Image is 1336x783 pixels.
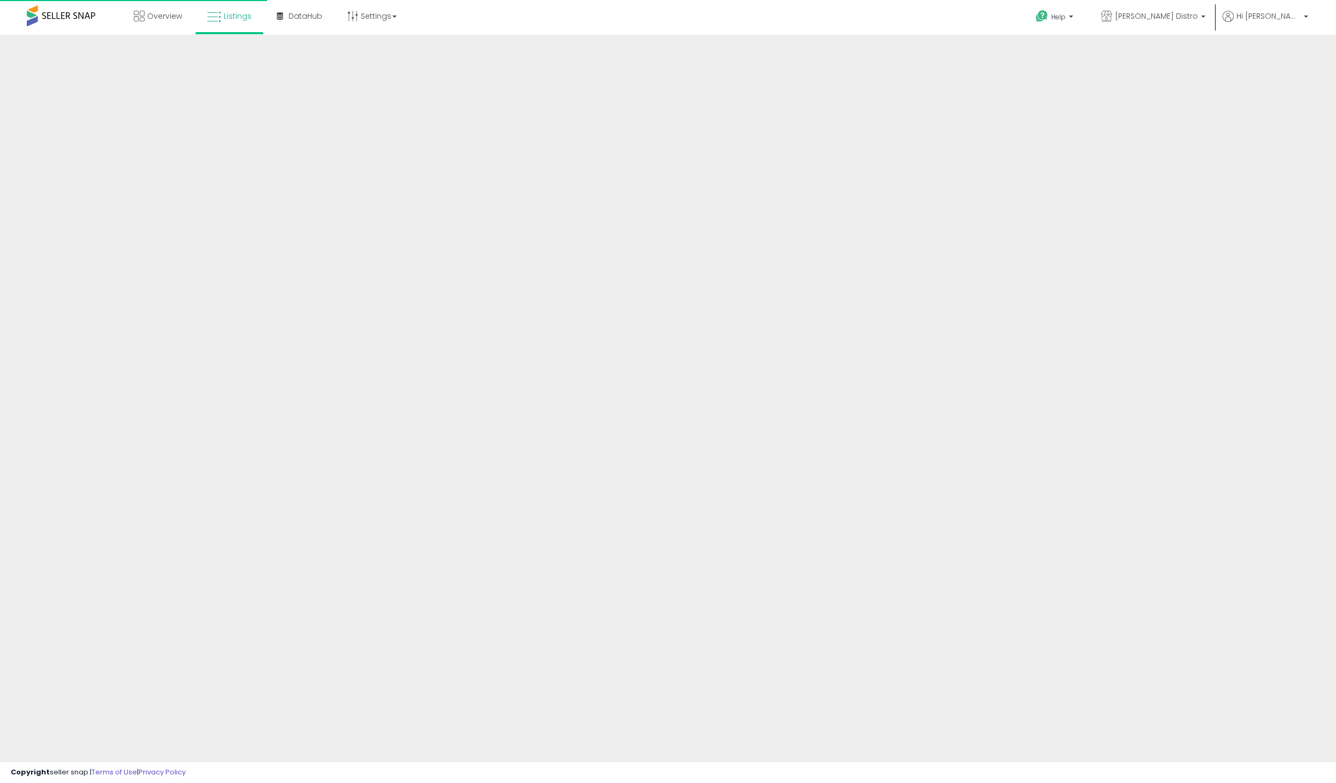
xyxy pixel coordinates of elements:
[289,11,322,21] span: DataHub
[1223,11,1308,35] a: Hi [PERSON_NAME]
[1027,2,1084,35] a: Help
[1236,11,1301,21] span: Hi [PERSON_NAME]
[1115,11,1198,21] span: [PERSON_NAME] Distro
[147,11,182,21] span: Overview
[224,11,252,21] span: Listings
[1035,10,1049,23] i: Get Help
[1051,12,1066,21] span: Help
